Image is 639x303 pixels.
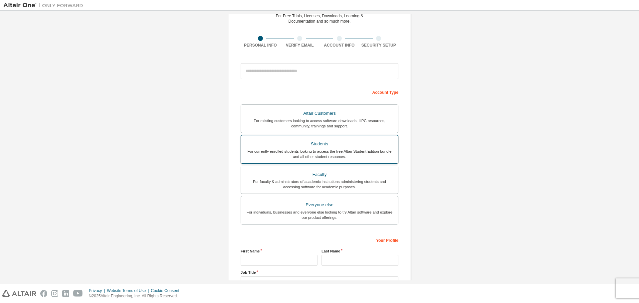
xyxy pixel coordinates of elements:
[241,86,398,97] div: Account Type
[245,179,394,190] div: For faculty & administrators of academic institutions administering students and accessing softwa...
[3,2,87,9] img: Altair One
[245,170,394,179] div: Faculty
[245,118,394,129] div: For existing customers looking to access software downloads, HPC resources, community, trainings ...
[40,290,47,297] img: facebook.svg
[245,200,394,210] div: Everyone else
[107,288,151,293] div: Website Terms of Use
[319,43,359,48] div: Account Info
[359,43,399,48] div: Security Setup
[241,270,398,275] label: Job Title
[321,248,398,254] label: Last Name
[62,290,69,297] img: linkedin.svg
[73,290,83,297] img: youtube.svg
[151,288,183,293] div: Cookie Consent
[245,109,394,118] div: Altair Customers
[241,43,280,48] div: Personal Info
[276,13,363,24] div: For Free Trials, Licenses, Downloads, Learning & Documentation and so much more.
[241,234,398,245] div: Your Profile
[89,293,183,299] p: © 2025 Altair Engineering, Inc. All Rights Reserved.
[245,149,394,159] div: For currently enrolled students looking to access the free Altair Student Edition bundle and all ...
[2,290,36,297] img: altair_logo.svg
[245,210,394,220] div: For individuals, businesses and everyone else looking to try Altair software and explore our prod...
[245,139,394,149] div: Students
[280,43,320,48] div: Verify Email
[51,290,58,297] img: instagram.svg
[89,288,107,293] div: Privacy
[241,248,318,254] label: First Name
